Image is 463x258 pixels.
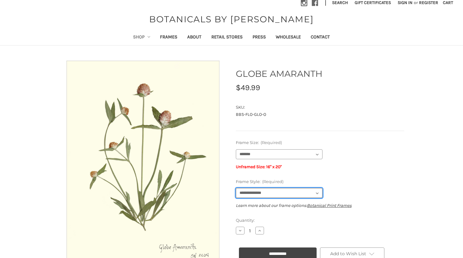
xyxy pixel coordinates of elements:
[248,30,271,45] a: Press
[236,111,404,118] dd: BBS-FLO-GLO-O
[236,202,404,209] p: Learn more about our frame options:
[236,67,404,80] h1: GLOBE AMARANTH
[182,30,206,45] a: About
[236,164,404,170] p: Unframed Size: 16" x 20"
[236,83,260,92] span: $49.99
[236,179,404,185] label: Frame Style:
[330,251,366,256] span: Add to Wish List
[306,30,335,45] a: Contact
[206,30,248,45] a: Retail Stores
[155,30,182,45] a: Frames
[236,217,404,224] label: Quantity:
[307,203,352,208] a: Botanical Print Frames
[236,140,404,146] label: Frame Size:
[261,140,282,145] small: (Required)
[146,13,317,26] a: BOTANICALS BY [PERSON_NAME]
[262,179,283,184] small: (Required)
[236,104,403,111] dt: SKU:
[128,30,155,45] a: Shop
[271,30,306,45] a: Wholesale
